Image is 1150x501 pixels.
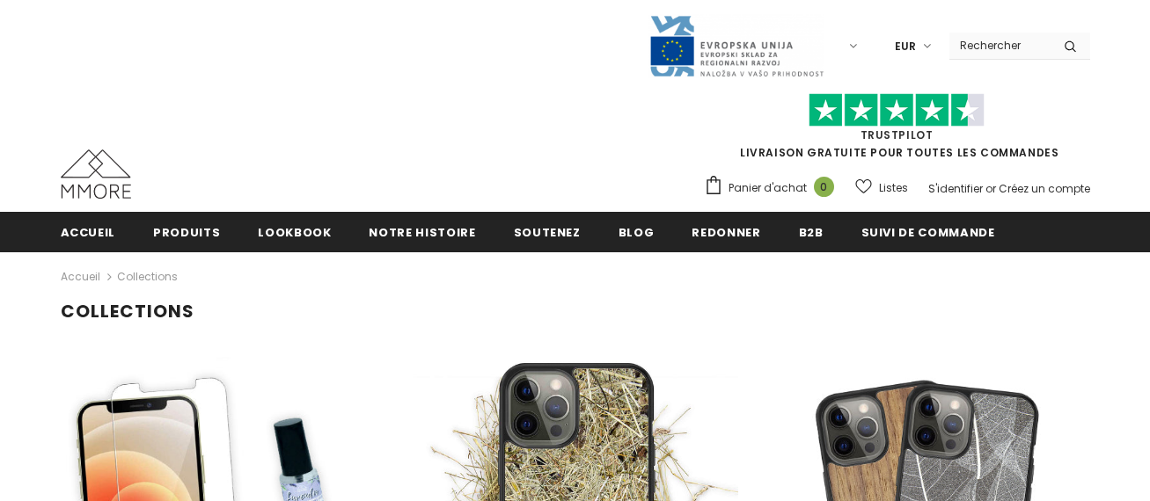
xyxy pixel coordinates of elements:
span: LIVRAISON GRATUITE POUR TOUTES LES COMMANDES [704,101,1090,160]
h1: Collections [61,301,1090,323]
a: Panier d'achat 0 [704,175,843,201]
span: Collections [117,266,178,287]
span: B2B [799,224,824,241]
span: soutenez [514,224,581,241]
img: Javni Razpis [648,14,824,78]
a: Redonner [692,212,760,251]
a: Javni Razpis [648,38,824,53]
a: TrustPilot [861,127,934,142]
span: Produits [153,224,220,241]
span: Suivi de commande [861,224,995,241]
span: 0 [814,177,834,197]
a: Produits [153,212,220,251]
a: Suivi de commande [861,212,995,251]
a: soutenez [514,212,581,251]
img: Faites confiance aux étoiles pilotes [809,93,985,127]
span: Notre histoire [369,224,475,241]
span: Listes [879,179,908,197]
a: Blog [619,212,655,251]
a: Créez un compte [999,181,1090,196]
input: Search Site [949,33,1051,58]
span: or [985,181,996,196]
a: S'identifier [928,181,983,196]
span: Panier d'achat [729,179,807,197]
img: Cas MMORE [61,149,131,199]
a: Lookbook [258,212,331,251]
span: Lookbook [258,224,331,241]
a: Accueil [61,212,116,251]
span: Blog [619,224,655,241]
a: Listes [855,172,908,203]
a: Notre histoire [369,212,475,251]
a: Accueil [61,266,100,287]
span: Redonner [692,224,760,241]
span: Accueil [61,224,116,241]
a: B2B [799,212,824,251]
span: EUR [895,38,916,55]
